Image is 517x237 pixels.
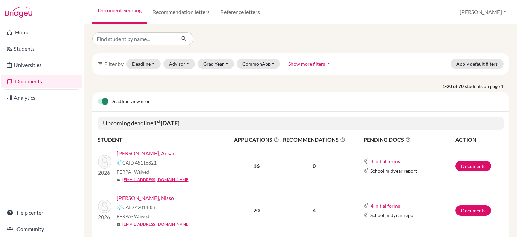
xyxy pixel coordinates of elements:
[98,169,111,177] p: 2026
[98,200,111,213] img: Jetibayeva, Nisso
[253,162,260,169] b: 16
[98,61,103,66] i: filter_list
[1,206,82,219] a: Help center
[117,178,121,182] span: mail
[364,136,455,144] span: PENDING DOCS
[98,213,111,221] p: 2026
[104,61,124,67] span: Filter by
[117,194,174,202] a: [PERSON_NAME], Nisso
[98,155,111,169] img: Akanayev, Ansar
[98,117,504,130] h5: Upcoming deadline
[253,207,260,213] b: 20
[364,168,369,173] img: Common App logo
[198,59,234,69] button: Grad Year
[288,61,325,67] span: Show more filters
[370,202,400,210] button: 4 initial forms
[117,205,122,210] img: Common App logo
[157,119,161,124] sup: st
[117,149,175,157] a: [PERSON_NAME], Ansar
[233,136,280,144] span: APPLICATIONS
[325,60,332,67] i: arrow_drop_up
[465,83,509,90] span: students on page 1
[122,177,190,183] a: [EMAIL_ADDRESS][DOMAIN_NAME]
[370,212,417,219] span: School midyear report
[283,59,338,69] button: Show more filtersarrow_drop_up
[131,213,149,219] span: - Waived
[117,160,122,166] img: Common App logo
[5,7,32,18] img: Bridge-U
[1,222,82,236] a: Community
[455,135,504,144] th: ACTION
[117,223,121,227] span: mail
[122,221,190,227] a: [EMAIL_ADDRESS][DOMAIN_NAME]
[1,58,82,72] a: Universities
[451,59,504,69] button: Apply default filters
[117,168,149,175] span: FERPA
[1,91,82,105] a: Analytics
[1,42,82,55] a: Students
[163,59,195,69] button: Advisor
[364,212,369,218] img: Common App logo
[370,157,400,165] button: 4 initial forms
[457,6,509,19] button: [PERSON_NAME]
[122,204,157,211] span: CAID 42014858
[117,213,149,220] span: FERPA
[237,59,280,69] button: CommonApp
[281,206,347,214] p: 4
[126,59,161,69] button: Deadline
[110,98,151,106] span: Deadline view is on
[122,159,157,166] span: CAID 45116821
[131,169,149,175] span: - Waived
[370,167,417,174] span: School midyear report
[153,119,179,127] b: 1 [DATE]
[364,203,369,208] img: Common App logo
[92,32,176,45] input: Find student by name...
[455,205,491,216] a: Documents
[455,161,491,171] a: Documents
[442,83,465,90] strong: 1-20 of 70
[1,75,82,88] a: Documents
[98,135,232,144] th: STUDENT
[364,158,369,164] img: Common App logo
[281,162,347,170] p: 0
[1,26,82,39] a: Home
[281,136,347,144] span: RECOMMENDATIONS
